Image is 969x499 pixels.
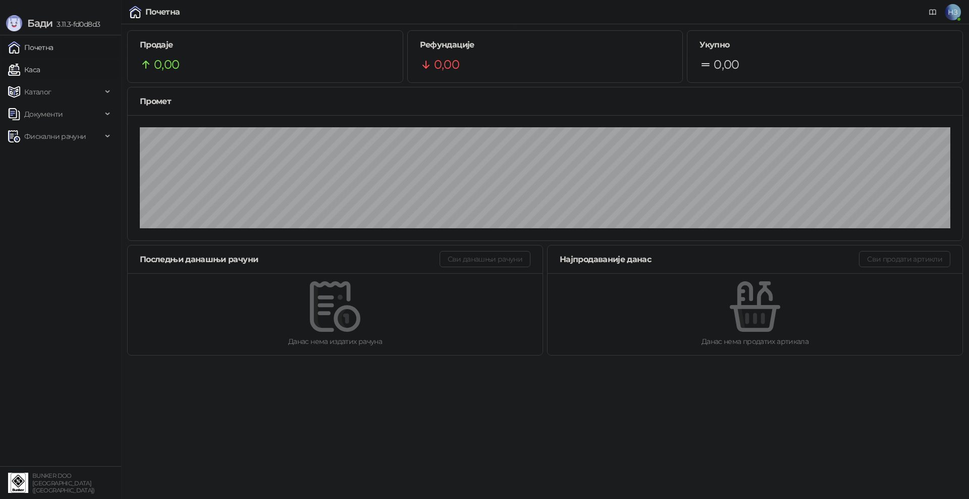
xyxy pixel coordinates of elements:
[6,15,22,31] img: Logo
[24,126,86,146] span: Фискални рачуни
[32,472,95,494] small: BUNKER DOO [GEOGRAPHIC_DATA] ([GEOGRAPHIC_DATA])
[8,37,53,58] a: Почетна
[699,39,950,51] h5: Укупно
[859,251,950,267] button: Сви продати артикли
[564,336,946,347] div: Данас нема продатих артикала
[945,4,961,20] span: НЗ
[925,4,941,20] a: Документација
[8,60,40,80] a: Каса
[144,336,526,347] div: Данас нема издатих рачуна
[27,17,52,29] span: Бади
[560,253,859,266] div: Најпродаваније данас
[440,251,530,267] button: Сви данашњи рачуни
[434,55,459,74] span: 0,00
[24,104,63,124] span: Документи
[140,253,440,266] div: Последњи данашњи рачуни
[145,8,180,16] div: Почетна
[140,95,950,108] div: Промет
[140,39,391,51] h5: Продаје
[8,473,28,493] img: 64x64-companyLogo-d200c298-da26-4023-afd4-f376f589afb5.jpeg
[24,82,51,102] span: Каталог
[52,20,100,29] span: 3.11.3-fd0d8d3
[714,55,739,74] span: 0,00
[154,55,179,74] span: 0,00
[420,39,671,51] h5: Рефундације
